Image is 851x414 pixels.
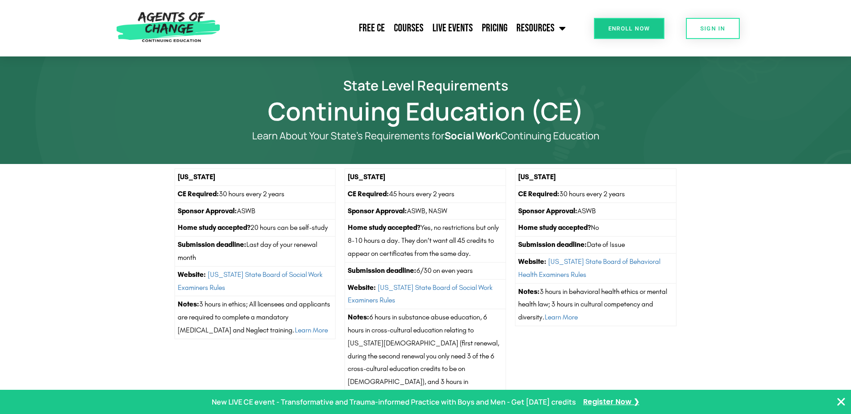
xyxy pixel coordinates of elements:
[515,203,676,220] td: ASWB
[178,240,246,249] strong: Submission deadline:
[348,223,420,232] strong: Home study accepted?
[348,266,416,275] strong: Submission deadline:
[545,313,578,321] a: Learn More
[518,287,540,296] strong: Notes:
[178,207,237,215] strong: Sponsor Approval:
[348,190,389,198] strong: CE Required:
[175,237,336,267] td: Last day of your renewal month
[175,220,336,237] td: 20 hours can be self-study
[178,190,219,198] strong: CE Required:
[583,396,639,409] a: Register Now ❯
[608,26,650,31] span: Enroll Now
[348,207,407,215] strong: Sponsor Approval:
[515,220,676,237] td: No
[345,262,506,279] td: 6/30 on even years
[345,309,506,404] td: 6 hours in substance abuse education, 6 hours in cross-cultural education relating to [US_STATE][...
[518,207,577,215] strong: Sponsor Approval:
[345,203,506,220] td: ASWB, NASW
[700,26,725,31] span: SIGN IN
[348,283,376,292] strong: Website:
[348,283,493,305] a: [US_STATE] State Board of Social Work Examiners Rules
[178,172,215,181] strong: [US_STATE]
[594,18,664,39] a: Enroll Now
[518,172,556,181] strong: [US_STATE]
[354,17,389,39] a: Free CE
[686,18,740,39] a: SIGN IN
[212,396,576,409] p: New LIVE CE event - Transformative and Trauma-informed Practice with Boys and Men - Get [DATE] cr...
[836,397,847,407] button: Close Banner
[295,326,328,334] a: Learn More
[170,101,681,121] h1: Continuing Education (CE)
[389,17,428,39] a: Courses
[348,313,369,321] strong: Notes:
[178,270,323,292] a: [US_STATE] State Board of Social Work Examiners Rules
[175,296,336,339] td: 3 hours in ethics; All licensees and applicants are required to complete a mandatory [MEDICAL_DAT...
[178,300,199,308] strong: Notes:
[445,129,501,142] b: Social Work
[345,185,506,203] td: 45 hours every 2 years
[428,17,477,39] a: Live Events
[477,17,512,39] a: Pricing
[515,237,676,254] td: Date of Issue
[515,185,676,203] td: 30 hours every 2 years
[512,17,570,39] a: Resources
[348,172,385,181] strong: [US_STATE]
[170,79,681,92] h2: State Level Requirements
[206,130,646,142] p: Learn About Your State’s Requirements for Continuing Education
[518,257,546,266] strong: Website:
[518,223,591,232] strong: Home study accepted?
[518,190,559,198] strong: CE Required:
[178,223,250,232] strong: Home study accepted?
[518,240,587,249] strong: Submission deadline:
[175,185,336,203] td: 30 hours every 2 years
[178,270,206,279] strong: Website:
[518,257,660,279] a: [US_STATE] State Board of Behavioral Health Examiners Rules
[515,283,676,326] td: 3 hours in behavioral health ethics or mental health law; 3 hours in cultural competency and dive...
[345,220,506,262] td: Yes, no restrictions but only 8-10 hours a day. They don’t want all 45 credits to appear on certi...
[175,203,336,220] td: ASWB
[225,17,570,39] nav: Menu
